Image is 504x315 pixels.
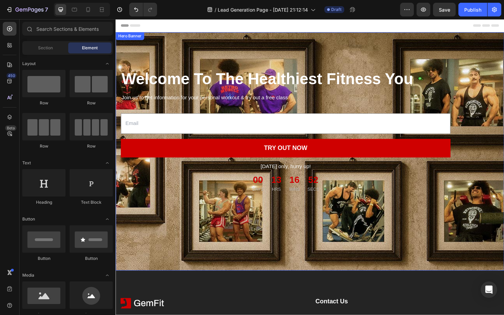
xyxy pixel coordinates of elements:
[145,177,156,184] p: DAYS
[218,6,308,13] span: Lead Generation Page - [DATE] 21:12:14
[22,22,113,36] input: Search Sections & Elements
[22,143,65,149] div: Row
[6,151,354,161] p: [DATE] only, hurry up!
[102,270,113,281] span: Toggle open
[165,164,176,177] div: 13
[129,3,157,16] div: Undo/Redo
[102,58,113,69] span: Toggle open
[22,255,65,262] div: Button
[481,281,497,298] div: Open Intercom Messenger
[102,214,113,225] span: Toggle open
[7,73,16,78] div: 450
[70,255,113,262] div: Button
[203,177,215,184] p: SECS
[165,177,176,184] p: HRS
[70,143,113,149] div: Row
[22,61,36,67] span: Layout
[22,199,65,205] div: Heading
[433,3,456,16] button: Save
[102,157,113,168] span: Toggle open
[116,19,504,315] iframe: Design area
[212,294,406,304] p: Contact Us
[5,127,355,147] button: TRY OUT NOW
[22,100,65,106] div: Row
[184,177,195,184] p: MINS
[22,216,35,222] span: Button
[70,199,113,205] div: Text Block
[6,53,405,74] p: Welcome To The Healthiest Fitness You
[38,45,53,51] span: Section
[5,100,355,122] input: Email
[6,78,405,88] p: Join us to get information for your personal workout & try out a free class
[145,164,156,177] div: 00
[184,164,195,177] div: 16
[82,45,98,51] span: Element
[203,164,215,177] div: 52
[464,6,481,13] div: Publish
[157,132,203,142] div: TRY OUT NOW
[439,7,450,13] span: Save
[45,5,48,14] p: 7
[331,7,341,13] span: Draft
[22,160,31,166] span: Text
[1,15,29,21] div: Hero Banner
[22,272,34,278] span: Media
[70,100,113,106] div: Row
[5,294,51,308] img: Alt Image
[5,125,16,131] div: Beta
[3,3,51,16] button: 7
[215,6,216,13] span: /
[458,3,487,16] button: Publish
